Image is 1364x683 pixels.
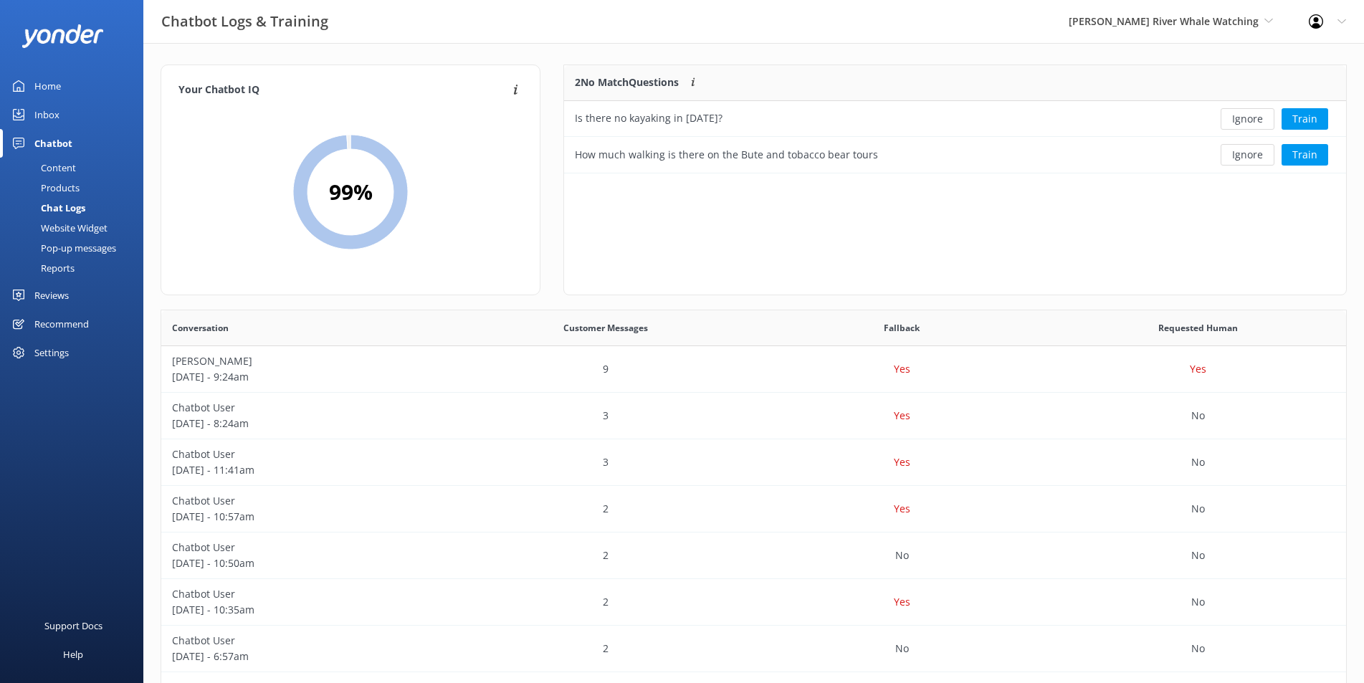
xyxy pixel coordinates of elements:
div: Is there no kayaking in [DATE]? [575,110,722,126]
p: [PERSON_NAME] [172,353,447,369]
p: No [895,641,909,656]
div: Settings [34,338,69,367]
div: row [161,626,1346,672]
p: Yes [894,454,910,470]
div: Website Widget [9,218,108,238]
p: 2 [603,501,609,517]
p: [DATE] - 6:57am [172,649,447,664]
p: No [1191,501,1205,517]
div: row [161,532,1346,579]
p: Chatbot User [172,633,447,649]
div: Support Docs [44,611,102,640]
div: Content [9,158,76,178]
p: 3 [603,408,609,424]
p: No [1191,454,1205,470]
p: Chatbot User [172,446,447,462]
div: row [161,579,1346,626]
div: Help [63,640,83,669]
p: Yes [894,594,910,610]
button: Train [1282,144,1328,166]
p: 2 No Match Questions [575,75,679,90]
span: Conversation [172,321,229,335]
div: Reviews [34,281,69,310]
p: Chatbot User [172,493,447,509]
div: Recommend [34,310,89,338]
a: Pop-up messages [9,238,143,258]
button: Ignore [1221,144,1274,166]
p: No [895,548,909,563]
h3: Chatbot Logs & Training [161,10,328,33]
a: Website Widget [9,218,143,238]
div: Inbox [34,100,59,129]
p: 2 [603,594,609,610]
p: No [1191,408,1205,424]
p: Yes [894,361,910,377]
div: row [161,393,1346,439]
button: Train [1282,108,1328,130]
a: Products [9,178,143,198]
p: [DATE] - 10:35am [172,602,447,618]
p: Chatbot User [172,540,447,555]
p: Chatbot User [172,586,447,602]
p: Yes [1190,361,1206,377]
div: row [564,137,1346,173]
div: row [161,486,1346,532]
p: No [1191,548,1205,563]
p: 9 [603,361,609,377]
span: Fallback [884,321,920,335]
div: Chat Logs [9,198,85,218]
div: Products [9,178,80,198]
button: Ignore [1221,108,1274,130]
p: [DATE] - 9:24am [172,369,447,385]
a: Content [9,158,143,178]
div: row [161,346,1346,393]
p: [DATE] - 10:50am [172,555,447,571]
div: row [161,439,1346,486]
a: Chat Logs [9,198,143,218]
div: Reports [9,258,75,278]
p: [DATE] - 10:57am [172,509,447,525]
p: 2 [603,548,609,563]
h4: Your Chatbot IQ [178,82,509,98]
div: Home [34,72,61,100]
span: [PERSON_NAME] River Whale Watching [1069,14,1259,28]
a: Reports [9,258,143,278]
div: How much walking is there on the Bute and tobacco bear tours [575,147,878,163]
h2: 99 % [329,175,373,209]
span: Requested Human [1158,321,1238,335]
div: row [564,101,1346,137]
p: 3 [603,454,609,470]
p: Chatbot User [172,400,447,416]
p: [DATE] - 8:24am [172,416,447,431]
p: [DATE] - 11:41am [172,462,447,478]
p: Yes [894,501,910,517]
p: No [1191,594,1205,610]
img: yonder-white-logo.png [22,24,104,48]
p: Yes [894,408,910,424]
div: grid [564,101,1346,173]
p: No [1191,641,1205,656]
div: Chatbot [34,129,72,158]
span: Customer Messages [563,321,648,335]
p: 2 [603,641,609,656]
div: Pop-up messages [9,238,116,258]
